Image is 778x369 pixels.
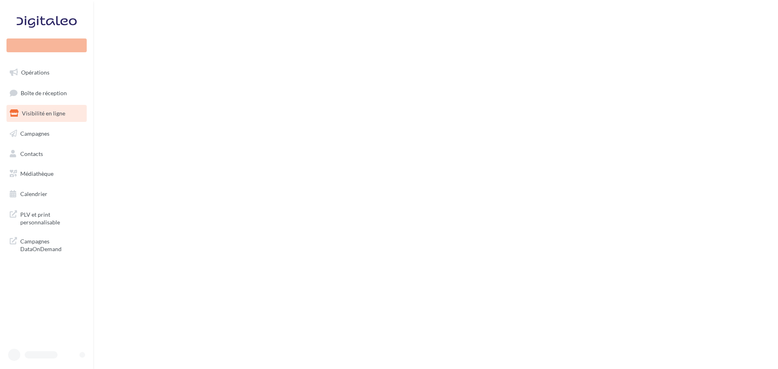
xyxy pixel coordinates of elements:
span: PLV et print personnalisable [20,209,83,226]
span: Contacts [20,150,43,157]
span: Opérations [21,69,49,76]
span: Boîte de réception [21,89,67,96]
a: Visibilité en ligne [5,105,88,122]
a: PLV et print personnalisable [5,206,88,230]
a: Médiathèque [5,165,88,182]
span: Campagnes [20,130,49,137]
div: Nouvelle campagne [6,38,87,52]
span: Médiathèque [20,170,53,177]
a: Boîte de réception [5,84,88,102]
span: Calendrier [20,190,47,197]
a: Campagnes [5,125,88,142]
a: Campagnes DataOnDemand [5,232,88,256]
span: Campagnes DataOnDemand [20,236,83,253]
a: Contacts [5,145,88,162]
a: Calendrier [5,186,88,203]
a: Opérations [5,64,88,81]
span: Visibilité en ligne [22,110,65,117]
